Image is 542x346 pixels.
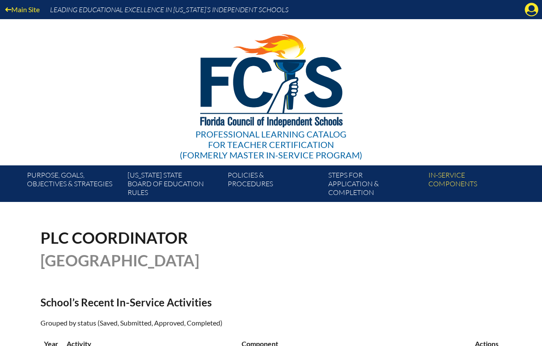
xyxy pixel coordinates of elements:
span: [GEOGRAPHIC_DATA] [40,251,199,270]
a: Purpose, goals,objectives & strategies [24,169,124,202]
span: for Teacher Certification [208,139,334,150]
p: Grouped by status (Saved, Submitted, Approved, Completed) [40,317,347,329]
a: [US_STATE] StateBoard of Education rules [124,169,224,202]
div: Professional Learning Catalog (formerly Master In-service Program) [180,129,362,160]
h2: School’s Recent In-Service Activities [40,296,347,309]
img: FCISlogo221.eps [181,19,361,138]
a: In-servicecomponents [425,169,525,202]
a: Policies &Procedures [224,169,324,202]
a: Main Site [2,3,43,15]
a: Steps forapplication & completion [325,169,425,202]
span: PLC Coordinator [40,228,188,247]
svg: Manage account [525,3,539,17]
a: Professional Learning Catalog for Teacher Certification(formerly Master In-service Program) [176,17,366,162]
